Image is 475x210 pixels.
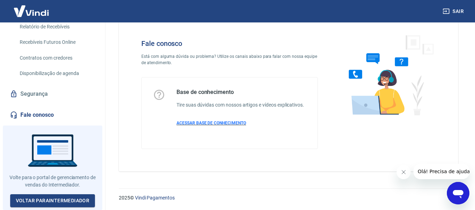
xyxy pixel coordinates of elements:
a: Contratos com credores [17,51,97,65]
button: Sair [441,5,467,18]
iframe: Fechar mensagem [397,165,411,179]
a: Disponibilização de agenda [17,66,97,81]
h5: Base de conhecimento [176,89,304,96]
a: Relatório de Recebíveis [17,20,97,34]
img: Vindi [8,0,54,22]
p: 2025 © [119,194,458,202]
h4: Fale conosco [141,39,318,48]
a: Recebíveis Futuros Online [17,35,97,49]
a: ACESSAR BASE DE CONHECIMENTO [176,120,304,126]
p: Está com alguma dúvida ou problema? Utilize os canais abaixo para falar com nossa equipe de atend... [141,53,318,66]
a: Vindi Pagamentos [135,195,175,201]
span: ACESSAR BASE DE CONHECIMENTO [176,121,246,126]
img: Fale conosco [335,28,442,122]
a: Fale conosco [8,107,97,123]
h6: Tire suas dúvidas com nossos artigos e vídeos explicativos. [176,101,304,109]
a: Voltar paraIntermediador [10,194,95,207]
span: Olá! Precisa de ajuda? [4,5,59,11]
iframe: Mensagem da empresa [413,164,469,179]
iframe: Botão para abrir a janela de mensagens [447,182,469,204]
a: Segurança [8,86,97,102]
